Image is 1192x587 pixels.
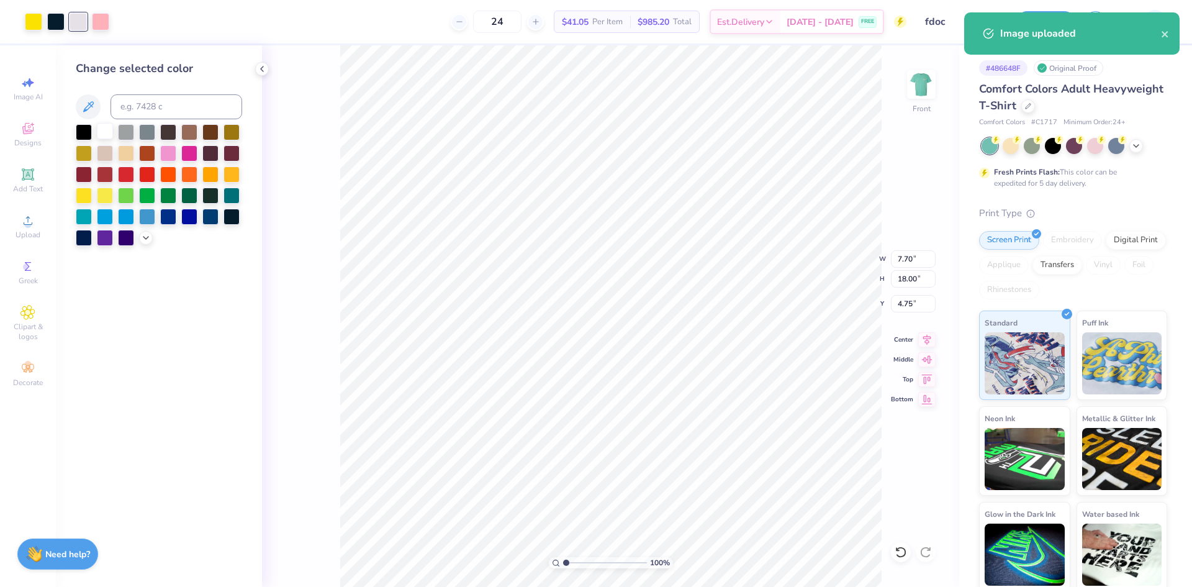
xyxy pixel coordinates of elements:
[979,117,1025,128] span: Comfort Colors
[1034,60,1103,76] div: Original Proof
[891,395,913,404] span: Bottom
[985,428,1065,490] img: Neon Ink
[717,16,764,29] span: Est. Delivery
[985,507,1055,521] span: Glow in the Dark Ink
[1082,316,1108,329] span: Puff Ink
[979,256,1029,275] div: Applique
[13,184,43,194] span: Add Text
[979,81,1163,113] span: Comfort Colors Adult Heavyweight T-Shirt
[673,16,692,29] span: Total
[1063,117,1126,128] span: Minimum Order: 24 +
[909,72,934,97] img: Front
[787,16,854,29] span: [DATE] - [DATE]
[891,355,913,364] span: Middle
[1124,256,1154,275] div: Foil
[6,322,50,342] span: Clipart & logos
[14,92,43,102] span: Image AI
[979,231,1039,250] div: Screen Print
[1082,332,1162,394] img: Puff Ink
[985,524,1065,586] img: Glow in the Dark Ink
[1082,412,1155,425] span: Metallic & Glitter Ink
[19,276,38,286] span: Greek
[1032,256,1082,275] div: Transfers
[562,16,589,29] span: $41.05
[891,375,913,384] span: Top
[473,11,521,33] input: – –
[1043,231,1102,250] div: Embroidery
[861,17,874,26] span: FREE
[1000,26,1161,41] div: Image uploaded
[592,16,623,29] span: Per Item
[1031,117,1057,128] span: # C1717
[638,16,669,29] span: $985.20
[1106,231,1166,250] div: Digital Print
[1082,428,1162,490] img: Metallic & Glitter Ink
[891,335,913,344] span: Center
[1086,256,1121,275] div: Vinyl
[1082,524,1162,586] img: Water based Ink
[913,103,931,114] div: Front
[916,9,1007,34] input: Untitled Design
[76,60,242,77] div: Change selected color
[985,316,1018,329] span: Standard
[979,60,1027,76] div: # 486648F
[994,167,1060,177] strong: Fresh Prints Flash:
[1161,26,1170,41] button: close
[979,206,1167,221] div: Print Type
[14,138,42,148] span: Designs
[45,548,90,560] strong: Need help?
[16,230,40,240] span: Upload
[979,281,1039,299] div: Rhinestones
[985,412,1015,425] span: Neon Ink
[650,557,670,568] span: 100 %
[111,94,242,119] input: e.g. 7428 c
[13,378,43,388] span: Decorate
[1082,507,1139,521] span: Water based Ink
[994,166,1147,189] div: This color can be expedited for 5 day delivery.
[985,332,1065,394] img: Standard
